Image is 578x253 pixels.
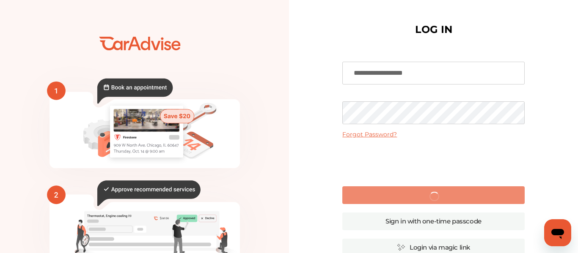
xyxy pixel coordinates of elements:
[342,212,524,230] a: Sign in with one-time passcode
[415,25,452,34] h1: LOG IN
[544,219,571,246] iframe: Button to launch messaging window
[397,243,405,251] img: magic_icon.32c66aac.svg
[369,145,498,178] iframe: reCAPTCHA
[342,131,397,138] a: Forgot Password?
